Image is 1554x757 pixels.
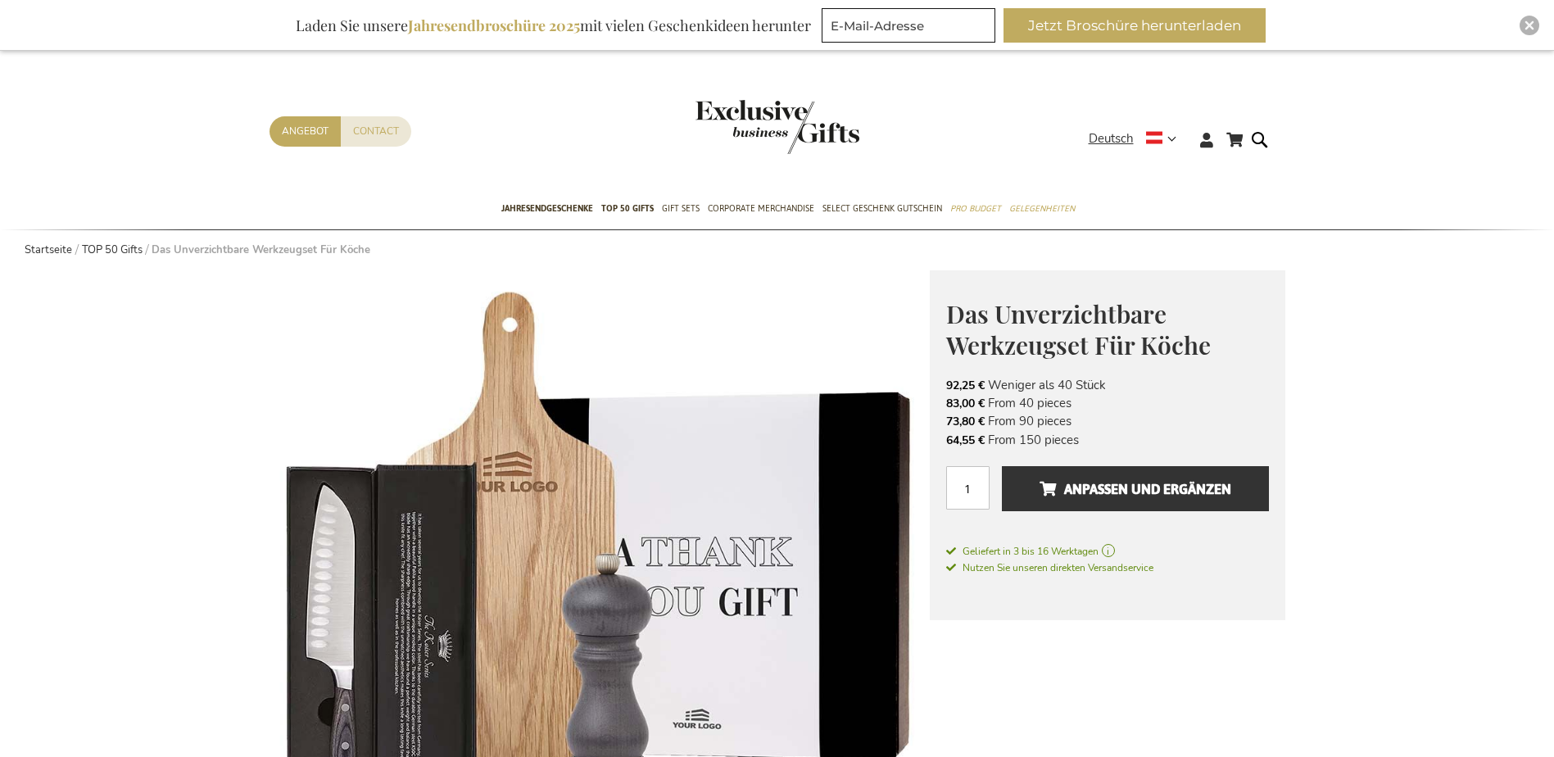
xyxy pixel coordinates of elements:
a: TOP 50 Gifts [82,243,143,257]
span: Corporate Merchandise [708,200,814,217]
button: Jetzt Broschüre herunterladen [1004,8,1266,43]
b: Jahresendbroschüre 2025 [408,16,580,35]
span: Jahresendgeschenke [501,200,593,217]
div: Laden Sie unsere mit vielen Geschenkideen herunter [288,8,818,43]
li: From 90 pieces [946,412,1269,430]
a: Geliefert in 3 bis 16 Werktagen [946,544,1269,559]
span: 64,55 € [946,433,985,448]
span: Pro Budget [950,200,1001,217]
a: store logo [695,100,777,154]
a: Startseite [25,243,72,257]
button: Anpassen und ergänzen [1002,466,1268,511]
form: marketing offers and promotions [822,8,1000,48]
span: Das Unverzichtbare Werkzeugset Für Köche [946,297,1211,362]
div: Close [1520,16,1539,35]
input: E-Mail-Adresse [822,8,995,43]
a: Angebot [270,116,341,147]
input: Menge [946,466,990,510]
span: 92,25 € [946,378,985,393]
span: Deutsch [1089,129,1134,148]
span: Anpassen und ergänzen [1040,476,1231,502]
span: Select Geschenk Gutschein [822,200,942,217]
span: Gift Sets [662,200,700,217]
img: Close [1525,20,1534,30]
span: 83,00 € [946,396,985,411]
strong: Das Unverzichtbare Werkzeugset Für Köche [152,243,370,257]
li: From 150 pieces [946,431,1269,449]
span: TOP 50 Gifts [601,200,654,217]
li: Weniger als 40 Stück [946,376,1269,394]
div: Deutsch [1089,129,1187,148]
span: Gelegenheiten [1009,200,1075,217]
a: Nutzen Sie unseren direkten Versandservice [946,559,1153,575]
a: Contact [341,116,411,147]
span: Nutzen Sie unseren direkten Versandservice [946,561,1153,574]
li: From 40 pieces [946,394,1269,412]
span: 73,80 € [946,414,985,429]
img: Exclusive Business gifts logo [695,100,859,154]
